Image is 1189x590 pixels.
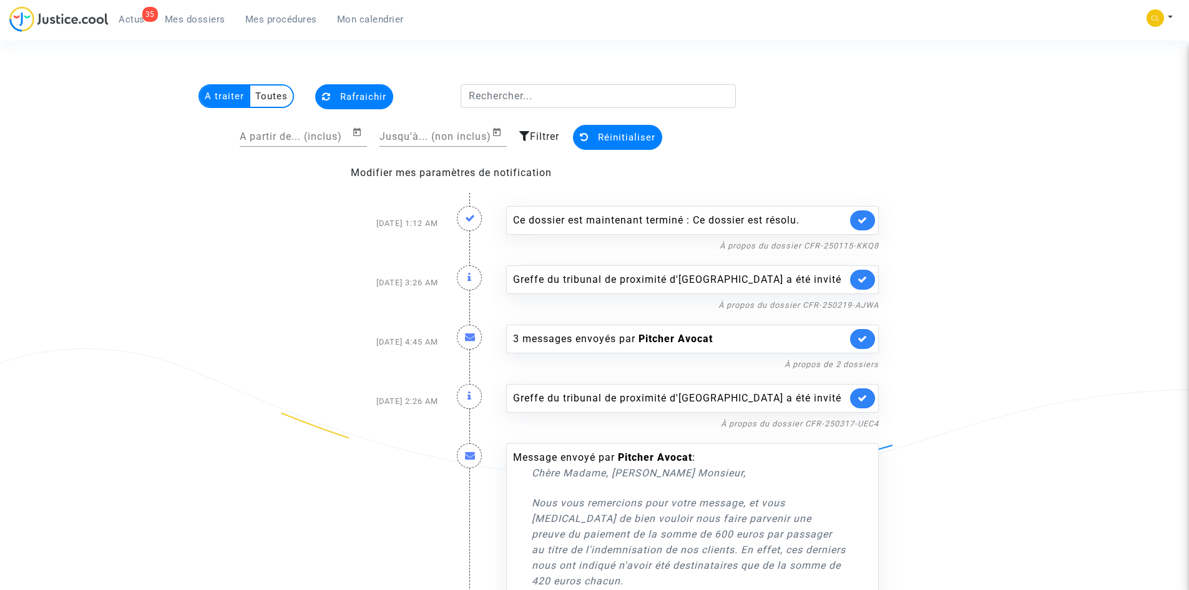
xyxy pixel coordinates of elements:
span: Mes dossiers [165,14,225,25]
div: Ce dossier est maintenant terminé : Ce dossier est résolu. [513,213,847,228]
a: 35Actus [109,10,155,29]
a: Modifier mes paramètres de notification [351,167,552,179]
div: Greffe du tribunal de proximité d'[GEOGRAPHIC_DATA] a été invité [513,272,847,287]
a: À propos du dossier CFR-250219-AJWA [718,300,879,310]
img: jc-logo.svg [9,6,109,32]
button: Rafraichir [315,84,393,109]
img: d88fc4c109cc0a8775a6143455c9fcdd [1147,9,1164,27]
multi-toggle-item: Toutes [250,86,293,107]
div: [DATE] 3:26 AM [301,253,448,312]
p: Nous vous remercions pour votre message, et vous [MEDICAL_DATA] de bien vouloir nous faire parven... [532,495,847,589]
b: Pitcher Avocat [618,451,692,463]
a: Mes procédures [235,10,327,29]
a: À propos du dossier CFR-250115-KKQ8 [720,241,879,250]
span: Filtrer [530,130,559,142]
span: Réinitialiser [598,132,655,143]
div: [DATE] 4:45 AM [301,312,448,371]
b: Pitcher Avocat [639,333,713,345]
a: Mes dossiers [155,10,235,29]
multi-toggle-item: A traiter [200,86,250,107]
input: Rechercher... [461,84,736,108]
span: Actus [119,14,145,25]
div: 35 [142,7,158,22]
a: Mon calendrier [327,10,414,29]
div: [DATE] 2:26 AM [301,371,448,431]
span: Mes procédures [245,14,317,25]
a: À propos du dossier CFR-250317-UEC4 [721,419,879,428]
button: Open calendar [492,125,507,140]
span: Mon calendrier [337,14,404,25]
div: 3 messages envoyés par [513,332,847,347]
p: Chère Madame, [PERSON_NAME] Monsieur, [532,465,847,481]
button: Open calendar [352,125,367,140]
button: Réinitialiser [573,125,662,150]
span: Rafraichir [340,91,386,102]
a: À propos de 2 dossiers [785,360,879,369]
div: [DATE] 1:12 AM [301,194,448,253]
div: Greffe du tribunal de proximité d'[GEOGRAPHIC_DATA] a été invité [513,391,847,406]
